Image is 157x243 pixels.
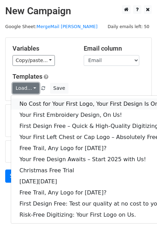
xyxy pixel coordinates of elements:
[105,23,152,31] span: Daily emails left: 50
[50,83,68,94] button: Save
[84,45,144,52] h5: Email column
[13,83,39,94] a: Load...
[5,170,28,183] a: Send
[13,45,73,52] h5: Variables
[13,55,55,66] a: Copy/paste...
[5,5,152,17] h2: New Campaign
[105,24,152,29] a: Daily emails left: 50
[36,24,98,29] a: MergeMail [PERSON_NAME]
[5,24,98,29] small: Google Sheet:
[13,73,42,80] a: Templates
